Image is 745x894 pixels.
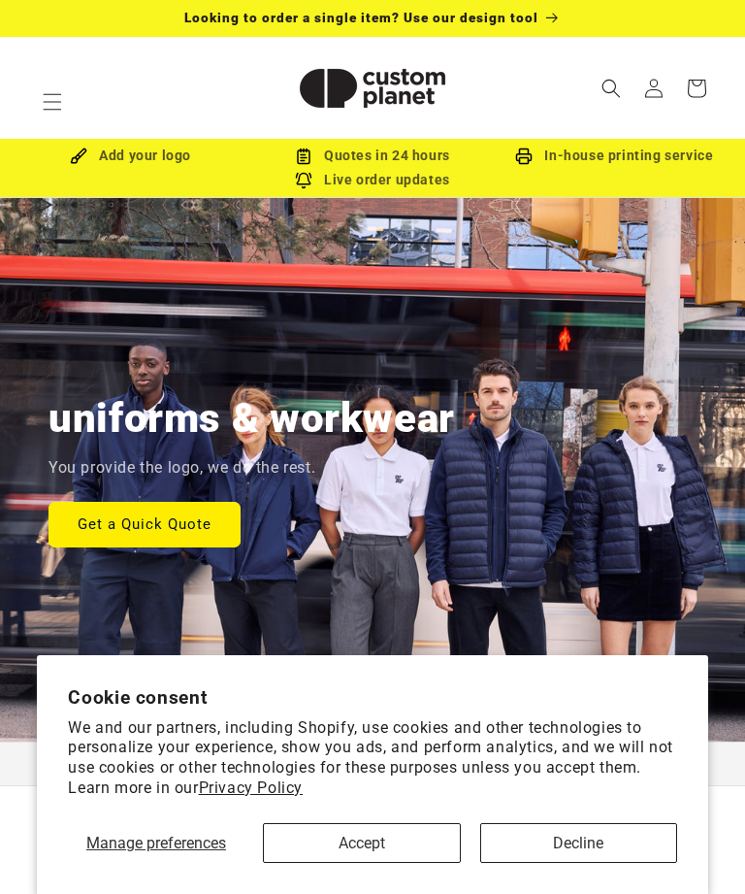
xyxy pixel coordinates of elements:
[70,148,87,165] img: Brush Icon
[49,392,455,445] h2: uniforms & workwear
[86,834,226,852] span: Manage preferences
[49,454,315,482] p: You provide the logo, we do the rest.
[251,144,493,168] div: Quotes in 24 hours
[515,148,533,165] img: In-house printing
[480,823,677,863] button: Decline
[275,45,470,132] img: Custom Planet
[10,144,251,168] div: Add your logo
[494,144,735,168] div: In-house printing service
[295,172,312,189] img: Order updates
[590,67,632,110] summary: Search
[269,37,477,139] a: Custom Planet
[68,718,676,799] p: We and our partners, including Shopify, use cookies and other technologies to personalize your ex...
[68,686,676,709] h2: Cookie consent
[184,10,538,25] span: Looking to order a single item? Use our design tool
[199,778,303,797] a: Privacy Policy
[263,823,460,863] button: Accept
[10,168,735,192] div: Live order updates
[49,502,241,547] a: Get a Quick Quote
[31,81,74,123] summary: Menu
[68,823,243,863] button: Manage preferences
[295,148,312,165] img: Order Updates Icon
